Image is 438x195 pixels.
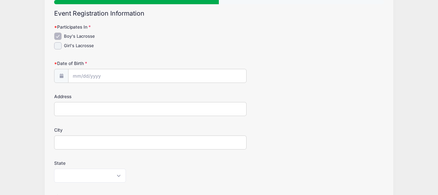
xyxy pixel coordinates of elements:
[54,93,164,100] label: Address
[54,160,164,166] label: State
[54,60,164,67] label: Date of Birth
[54,10,384,17] h2: Event Registration Information
[64,43,94,49] label: Girl's Lacrosse
[54,24,164,30] label: Participates In
[54,127,164,133] label: City
[64,33,95,40] label: Boy's Lacrosse
[68,69,246,83] input: mm/dd/yyyy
